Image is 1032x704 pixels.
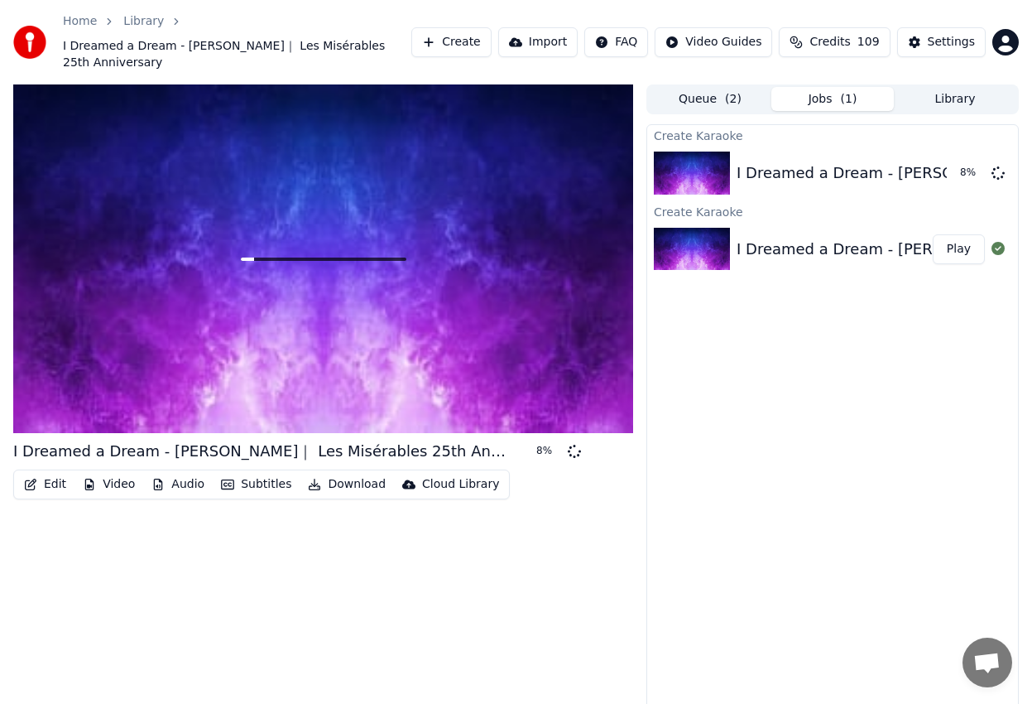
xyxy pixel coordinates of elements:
button: Create [411,27,492,57]
div: Create Karaoke [647,201,1018,221]
div: 8 % [536,445,561,458]
div: I Dreamed a Dream - [PERSON_NAME] [737,238,1021,261]
button: Queue [649,87,771,111]
button: Video [76,473,142,496]
div: Cloud Library [422,476,499,493]
button: Import [498,27,578,57]
span: 109 [857,34,880,51]
button: FAQ [584,27,648,57]
a: Library [123,13,164,30]
nav: breadcrumb [63,13,411,71]
span: Credits [809,34,850,51]
span: ( 2 ) [725,91,742,108]
button: Jobs [771,87,894,111]
span: ( 1 ) [841,91,857,108]
div: Settings [928,34,975,51]
a: Home [63,13,97,30]
button: Download [301,473,392,496]
img: youka [13,26,46,59]
div: Open chat [962,638,1012,687]
button: Edit [17,473,73,496]
div: I Dreamed a Dream - [PERSON_NAME]｜ Les Misérables 25th Anniversary [13,440,510,463]
div: 8 % [960,166,985,180]
button: Subtitles [214,473,298,496]
button: Credits109 [779,27,890,57]
button: Settings [897,27,986,57]
button: Library [894,87,1016,111]
div: Create Karaoke [647,125,1018,145]
button: Video Guides [655,27,772,57]
button: Audio [145,473,211,496]
button: Play [933,234,985,264]
span: I Dreamed a Dream - [PERSON_NAME]｜ Les Misérables 25th Anniversary [63,38,411,71]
